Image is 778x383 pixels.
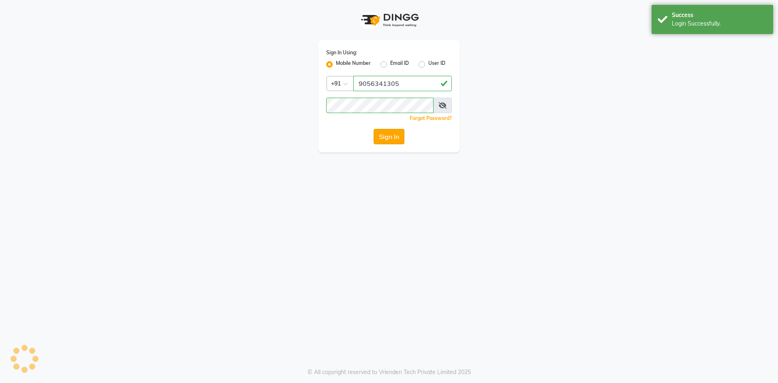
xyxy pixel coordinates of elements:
img: logo1.svg [357,8,421,32]
div: Success [672,11,767,19]
input: Username [353,76,452,91]
label: User ID [428,60,445,69]
label: Email ID [390,60,409,69]
input: Username [326,98,434,113]
label: Sign In Using: [326,49,357,56]
label: Mobile Number [336,60,371,69]
div: Login Successfully. [672,19,767,28]
button: Sign In [374,129,404,144]
a: Forgot Password? [410,115,452,121]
